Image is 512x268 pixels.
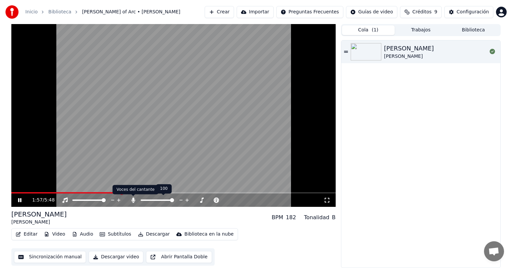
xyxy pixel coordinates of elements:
[5,5,19,19] img: youka
[11,219,67,226] div: [PERSON_NAME]
[11,210,67,219] div: [PERSON_NAME]
[384,44,434,53] div: [PERSON_NAME]
[135,230,173,239] button: Descargar
[41,230,68,239] button: Video
[276,6,343,18] button: Preguntas Frecuentes
[384,53,434,60] div: [PERSON_NAME]
[32,197,48,204] div: /
[44,197,55,204] span: 5:48
[13,230,40,239] button: Editar
[25,9,180,15] nav: breadcrumb
[82,9,180,15] span: [PERSON_NAME] of Arc • [PERSON_NAME]
[25,9,38,15] a: Inicio
[205,6,234,18] button: Crear
[444,6,493,18] button: Configuración
[412,9,432,15] span: Créditos
[434,9,437,15] span: 9
[69,230,96,239] button: Audio
[484,241,504,261] a: Chat abierto
[97,230,134,239] button: Subtítulos
[14,251,86,263] button: Sincronización manual
[156,184,172,193] div: 100
[346,6,397,18] button: Guías de video
[395,25,447,35] button: Trabajos
[89,251,143,263] button: Descargar video
[342,25,395,35] button: Cola
[48,9,71,15] a: Biblioteca
[400,6,442,18] button: Créditos9
[32,197,43,204] span: 1:57
[146,251,212,263] button: Abrir Pantalla Doble
[304,214,329,222] div: Tonalidad
[447,25,500,35] button: Biblioteca
[286,214,296,222] div: 182
[332,214,336,222] div: B
[184,231,234,238] div: Biblioteca en la nube
[237,6,274,18] button: Importar
[272,214,283,222] div: BPM
[457,9,489,15] div: Configuración
[113,185,159,194] div: Voces del cantante
[372,27,378,33] span: ( 1 )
